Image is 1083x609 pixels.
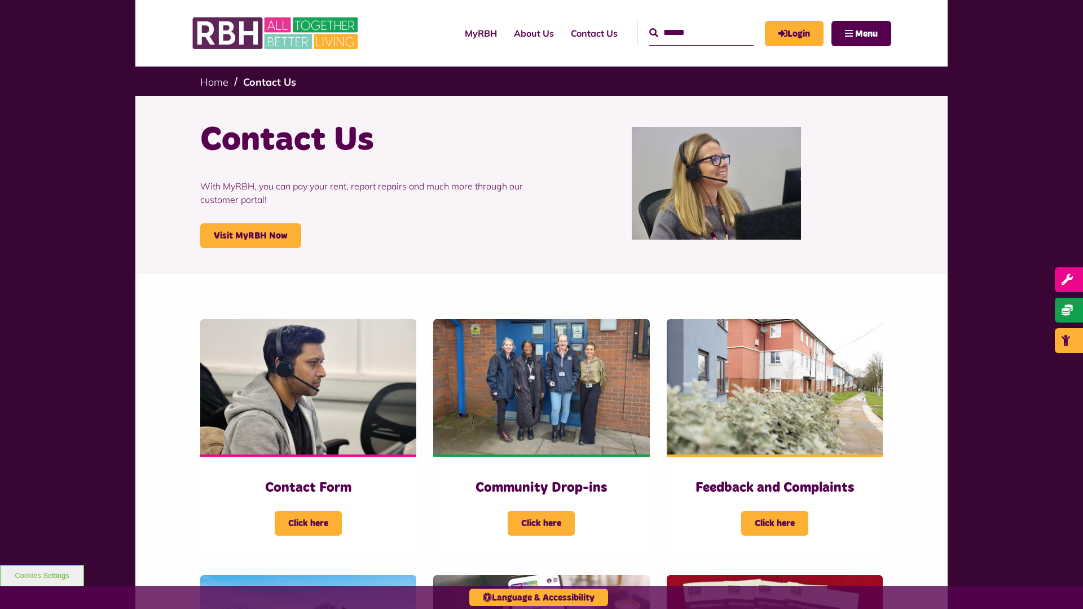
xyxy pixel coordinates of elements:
[275,511,342,536] span: Click here
[667,319,883,454] img: SAZMEDIA RBH 22FEB24 97
[508,511,575,536] span: Click here
[433,319,649,454] img: Heywood Drop In 2024
[632,127,801,240] img: Contact Centre February 2024 (1)
[200,118,533,162] h1: Contact Us
[831,21,891,46] button: Navigation
[741,511,808,536] span: Click here
[765,21,824,46] a: MyRBH
[200,76,228,89] a: Home
[200,162,533,223] p: With MyRBH, you can pay your rent, report repairs and much more through our customer portal!
[562,18,626,48] a: Contact Us
[200,223,301,248] a: Visit MyRBH Now
[456,479,627,497] h3: Community Drop-ins
[200,319,416,558] a: Contact Form Click here
[243,76,296,89] a: Contact Us
[433,319,649,558] a: Community Drop-ins Click here
[223,479,394,497] h3: Contact Form
[200,319,416,454] img: Contact Centre February 2024 (4)
[855,29,878,38] span: Menu
[505,18,562,48] a: About Us
[456,18,505,48] a: MyRBH
[469,589,608,606] button: Language & Accessibility
[1032,558,1083,609] iframe: Netcall Web Assistant for live chat
[192,11,361,55] img: RBH
[667,319,883,558] a: Feedback and Complaints Click here
[689,479,860,497] h3: Feedback and Complaints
